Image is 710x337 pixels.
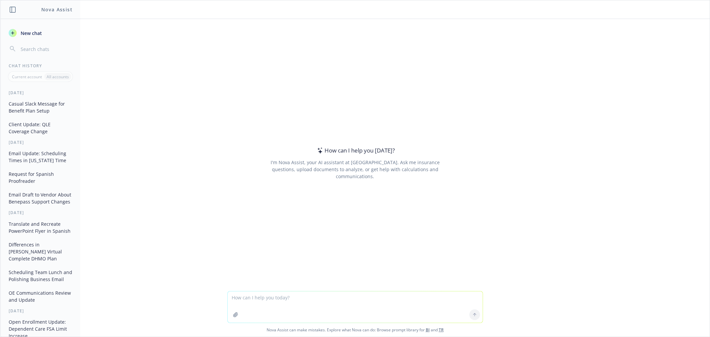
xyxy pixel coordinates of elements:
p: All accounts [47,74,69,80]
button: Email Update: Scheduling Times in [US_STATE] Time [6,148,75,166]
div: I'm Nova Assist, your AI assistant at [GEOGRAPHIC_DATA]. Ask me insurance questions, upload docum... [261,159,449,180]
button: Request for Spanish Proofreader [6,168,75,186]
button: Casual Slack Message for Benefit Plan Setup [6,98,75,116]
a: TR [439,327,444,333]
a: BI [426,327,430,333]
button: Translate and Recreate PowerPoint Flyer in Spanish [6,218,75,236]
span: Nova Assist can make mistakes. Explore what Nova can do: Browse prompt library for and [3,323,707,337]
span: New chat [19,30,42,37]
div: [DATE] [1,140,80,145]
div: Chat History [1,63,80,69]
div: How can I help you [DATE]? [315,146,395,155]
button: Client Update: QLE Coverage Change [6,119,75,137]
input: Search chats [19,44,72,54]
button: Email Draft to Vendor About Benepass Support Changes [6,189,75,207]
button: Differences in [PERSON_NAME] Virtual Complete DHMO Plan [6,239,75,264]
div: [DATE] [1,210,80,215]
button: Scheduling Team Lunch and Polishing Business Email [6,267,75,285]
button: New chat [6,27,75,39]
h1: Nova Assist [41,6,73,13]
p: Current account [12,74,42,80]
button: OE Communications Review and Update [6,287,75,305]
div: [DATE] [1,308,80,314]
div: [DATE] [1,90,80,96]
